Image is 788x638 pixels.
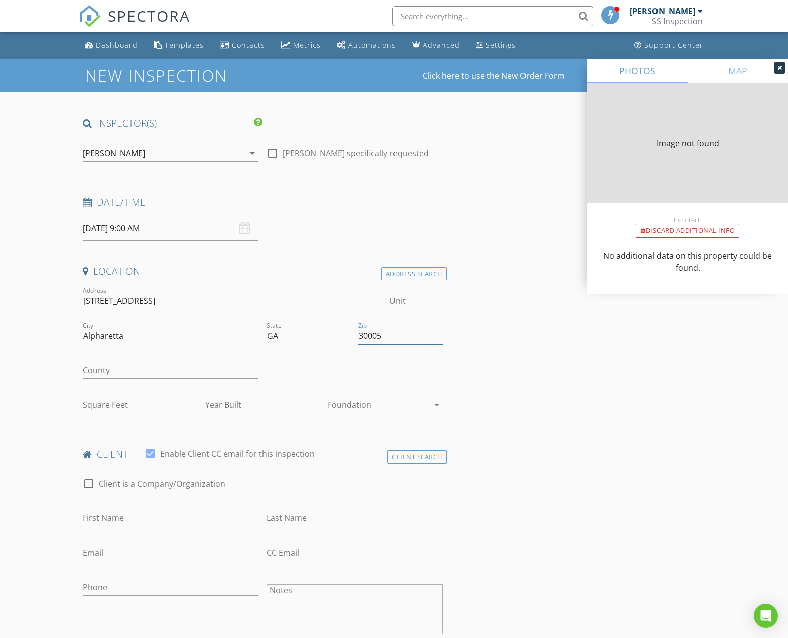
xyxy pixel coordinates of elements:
[83,448,443,461] h4: client
[108,5,190,26] span: SPECTORA
[283,148,429,158] label: [PERSON_NAME] specifically requested
[83,196,443,209] h4: Date/Time
[232,40,265,50] div: Contacts
[387,450,447,464] div: Client Search
[165,40,204,50] div: Templates
[150,36,208,55] a: Templates
[81,36,142,55] a: Dashboard
[423,40,460,50] div: Advanced
[293,40,321,50] div: Metrics
[431,399,443,411] i: arrow_drop_down
[333,36,400,55] a: Automations (Basic)
[160,449,315,459] label: Enable Client CC email for this inspection
[381,267,447,281] div: Address Search
[348,40,396,50] div: Automations
[99,479,225,489] label: Client is a Company/Organization
[216,36,269,55] a: Contacts
[277,36,325,55] a: Metrics
[599,250,776,274] p: No additional data on this property could be found.
[636,224,739,238] div: Discard Additional info
[587,216,788,224] div: Incorrect?
[587,59,688,83] a: PHOTOS
[630,36,707,55] a: Support Center
[83,216,258,241] input: Select date
[644,40,703,50] div: Support Center
[423,72,565,80] a: Click here to use the New Order Form
[688,59,788,83] a: MAP
[79,14,190,35] a: SPECTORA
[79,5,101,27] img: The Best Home Inspection Software - Spectora
[408,36,464,55] a: Advanced
[486,40,516,50] div: Settings
[472,36,520,55] a: Settings
[246,147,258,159] i: arrow_drop_down
[85,67,308,84] h1: New Inspection
[83,265,443,278] h4: Location
[754,604,778,628] div: Open Intercom Messenger
[630,6,695,16] div: [PERSON_NAME]
[83,117,262,130] h4: INSPECTOR(S)
[83,149,145,158] div: [PERSON_NAME]
[96,40,138,50] div: Dashboard
[652,16,703,26] div: SS Inspection
[392,6,593,26] input: Search everything...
